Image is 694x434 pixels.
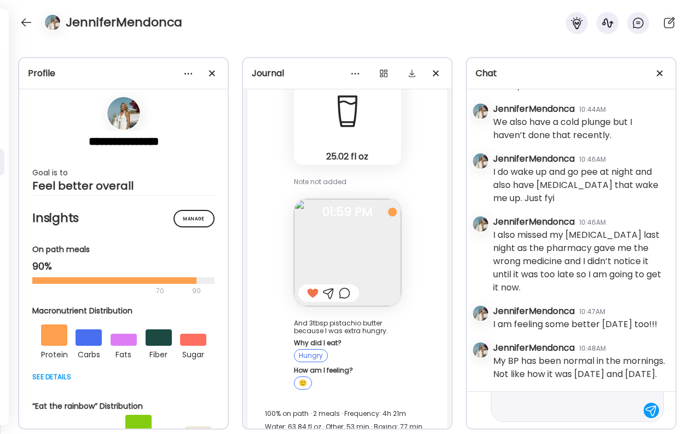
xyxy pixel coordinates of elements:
span: Note not added [294,177,346,186]
div: I do wake up and go pee at night and also have [MEDICAL_DATA] that wake me up. Just fyi [493,165,667,205]
img: avatars%2FhTWL1UBjihWZBvuxS4CFXhMyrrr1 [473,104,488,119]
div: 70 [32,284,189,298]
span: 01:59 PM [294,207,401,217]
img: avatars%2FhTWL1UBjihWZBvuxS4CFXhMyrrr1 [473,342,488,358]
img: avatars%2FhTWL1UBjihWZBvuxS4CFXhMyrrr1 [473,153,488,169]
img: images%2FhTWL1UBjihWZBvuxS4CFXhMyrrr1%2FPzrkhdIk4wi098pnhMLl%2F1rxhx0PeMisHnF2gsQQV_240 [294,199,401,306]
div: JenniferMendonca [493,341,575,355]
div: protein [41,346,67,361]
div: 🙂 [294,376,312,390]
div: 25.02 fl oz [298,151,397,162]
div: fiber [146,346,172,361]
div: Macronutrient Distribution [32,305,215,317]
div: Profile [28,67,219,80]
div: I also missed my [MEDICAL_DATA] last night as the pharmacy gave me the wrong medicine and I didn’... [493,229,667,294]
div: JenniferMendonca [493,305,575,318]
div: JenniferMendonca [493,215,575,229]
img: avatars%2FhTWL1UBjihWZBvuxS4CFXhMyrrr1 [473,216,488,232]
div: JenniferMendonca [493,152,575,165]
div: Hungry [294,349,328,362]
div: 10:44AM [579,105,606,115]
div: carbs [76,346,102,361]
div: 90% [32,260,215,273]
img: avatars%2FhTWL1UBjihWZBvuxS4CFXhMyrrr1 [107,97,140,130]
div: And 3tbsp pistachio butter because I was extra hungry. [294,319,401,335]
h2: Insights [32,210,215,226]
div: I am feeling some better [DATE] too!!! [493,318,657,331]
div: Chat [476,67,667,80]
div: How am I feeling? [294,367,401,374]
img: avatars%2FhTWL1UBjihWZBvuxS4CFXhMyrrr1 [45,15,60,30]
div: 10:46AM [579,218,606,227]
div: 10:47AM [579,307,605,317]
div: My BP has been normal in the mornings. Not like how it was [DATE] and [DATE]. [493,355,667,381]
div: fats [111,346,137,361]
div: Feel better overall [32,179,215,192]
img: avatars%2FhTWL1UBjihWZBvuxS4CFXhMyrrr1 [473,306,488,321]
div: JenniferMendonca [493,102,575,116]
div: We also have a cold plunge but I haven’t done that recently. [493,116,667,142]
div: 90 [191,284,202,298]
div: sugar [180,346,206,361]
div: 10:46AM [579,155,606,164]
h4: JenniferMendonca [66,14,182,31]
div: Goal is to [32,166,215,179]
div: On path meals [32,244,215,255]
div: Manage [173,210,215,227]
div: Why did I eat? [294,339,401,347]
div: “Eat the rainbow” Distribution [32,401,215,412]
div: Journal [252,67,443,80]
div: 100% on path · 2 meals · Frequency: 4h 21m Water: 63.84 fl oz · Other: 53 min · Boxing: 77 min [265,407,430,433]
div: 10:48AM [579,344,606,353]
